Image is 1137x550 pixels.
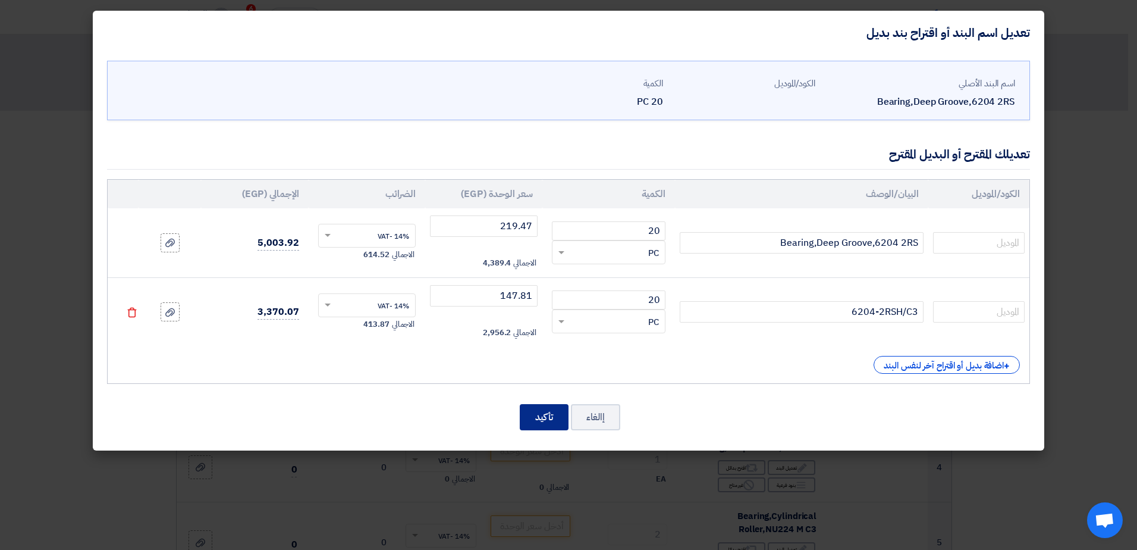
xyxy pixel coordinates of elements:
[1087,502,1123,538] div: Open chat
[552,221,665,240] input: RFQ_STEP1.ITEMS.2.AMOUNT_TITLE
[542,180,675,208] th: الكمية
[874,356,1020,374] div: اضافة بديل أو اقتراح آخر لنفس البند
[257,236,299,251] span: 5,003.92
[309,180,426,208] th: الضرائب
[825,95,1015,109] div: Bearing,Deep Groove,6204 2RS
[552,290,665,310] input: RFQ_STEP1.ITEMS.2.AMOUNT_TITLE
[257,305,299,320] span: 3,370.07
[513,257,536,269] span: الاجمالي
[513,327,536,339] span: الاجمالي
[928,180,1029,208] th: الكود/الموديل
[363,318,389,330] span: 413.87
[571,404,620,430] button: إالغاء
[889,145,1030,163] div: تعديلك المقترح أو البديل المقترح
[392,318,414,330] span: الاجمالي
[933,232,1025,254] input: الموديل
[648,246,659,260] span: PC
[648,315,659,329] span: PC
[318,293,416,317] ng-select: VAT
[1004,359,1010,373] span: +
[430,285,538,307] input: أدخل سعر الوحدة
[675,180,928,208] th: البيان/الوصف
[866,25,1030,40] h4: تعديل اسم البند أو اقتراح بند بديل
[825,77,1015,90] div: اسم البند الأصلي
[425,180,542,208] th: سعر الوحدة (EGP)
[680,301,924,323] input: Add Item Description
[520,404,568,430] button: تأكيد
[363,249,389,261] span: 614.52
[520,77,663,90] div: الكمية
[483,327,511,339] span: 2,956.2
[483,257,511,269] span: 4,389.4
[201,180,308,208] th: الإجمالي (EGP)
[318,224,416,248] ng-select: VAT
[673,77,815,90] div: الكود/الموديل
[392,249,414,261] span: الاجمالي
[520,95,663,109] div: 20 PC
[933,301,1025,323] input: الموديل
[680,232,924,254] input: Add Item Description
[430,215,538,237] input: أدخل سعر الوحدة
